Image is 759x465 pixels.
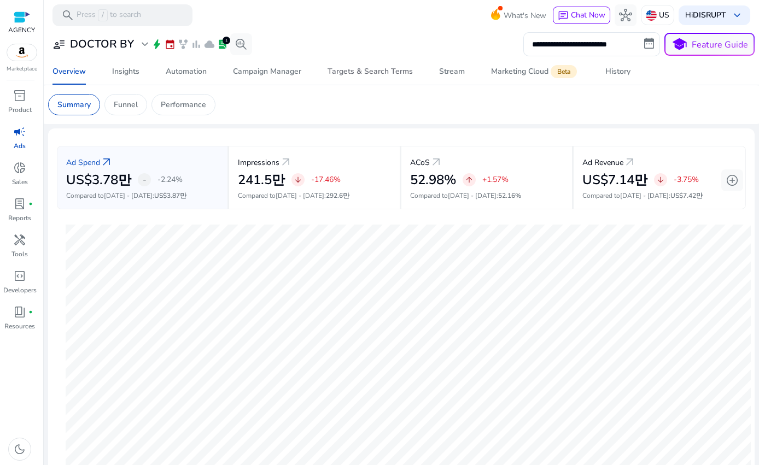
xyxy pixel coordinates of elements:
[100,156,113,169] a: arrow_outward
[571,10,605,20] span: Chat Now
[615,4,637,26] button: hub
[12,177,28,187] p: Sales
[166,68,207,75] div: Automation
[558,10,569,21] span: chat
[721,169,743,191] button: add_circle
[731,9,744,22] span: keyboard_arrow_down
[328,68,413,75] div: Targets & Search Terms
[66,191,219,201] p: Compared to :
[223,37,230,44] div: 1
[410,157,430,168] p: ACoS
[114,99,138,110] p: Funnel
[726,174,739,187] span: add_circle
[217,39,228,50] span: lab_profile
[692,38,748,51] p: Feature Guide
[61,9,74,22] span: search
[13,305,26,319] span: book_4
[674,176,699,184] p: -3.75%
[605,68,630,75] div: History
[13,161,26,174] span: donut_small
[161,99,206,110] p: Performance
[57,99,91,110] p: Summary
[191,39,202,50] span: bar_chart
[553,7,610,24] button: chatChat Now
[178,39,189,50] span: family_history
[165,39,176,50] span: event
[77,9,141,21] p: Press to search
[551,65,577,78] span: Beta
[8,25,35,35] p: AGENCY
[326,191,349,200] span: 292.6만
[670,191,703,200] span: US$7.42만
[582,157,623,168] p: Ad Revenue
[3,285,37,295] p: Developers
[620,191,669,200] span: [DATE] - [DATE]
[659,5,669,25] p: US
[238,157,279,168] p: Impressions
[70,38,134,51] h3: DOCTOR BY
[238,172,285,188] h2: 241.5만
[646,10,657,21] img: us.svg
[8,213,31,223] p: Reports
[52,38,66,51] span: user_attributes
[13,443,26,456] span: dark_mode
[410,191,563,201] p: Compared to :
[66,172,131,188] h2: US$3.78만
[151,39,162,50] span: bolt
[430,156,443,169] a: arrow_outward
[664,33,755,56] button: schoolFeature Guide
[619,9,632,22] span: hub
[8,105,32,115] p: Product
[685,11,726,19] p: Hi
[582,191,737,201] p: Compared to :
[465,175,474,184] span: arrow_upward
[276,191,324,200] span: [DATE] - [DATE]
[294,175,302,184] span: arrow_downward
[235,38,248,51] span: search_insights
[154,191,186,200] span: US$3.87만
[112,68,139,75] div: Insights
[14,141,26,151] p: Ads
[504,6,546,25] span: What's New
[439,68,465,75] div: Stream
[138,38,151,51] span: expand_more
[311,176,341,184] p: -17.46%
[204,39,215,50] span: cloud
[13,233,26,246] span: handyman
[28,310,33,314] span: fiber_manual_record
[498,191,521,200] span: 52.16%
[98,9,108,21] span: /
[233,68,301,75] div: Campaign Manager
[13,125,26,138] span: campaign
[4,321,35,331] p: Resources
[656,175,665,184] span: arrow_downward
[230,33,252,55] button: search_insights
[693,10,726,20] b: DISRUPT
[157,176,183,184] p: -2.24%
[66,157,100,168] p: Ad Spend
[448,191,497,200] span: [DATE] - [DATE]
[28,202,33,206] span: fiber_manual_record
[143,173,147,186] span: -
[623,156,637,169] a: arrow_outward
[11,249,28,259] p: Tools
[482,176,509,184] p: +1.57%
[52,68,86,75] div: Overview
[13,197,26,210] span: lab_profile
[238,191,391,201] p: Compared to :
[7,65,37,73] p: Marketplace
[279,156,293,169] a: arrow_outward
[491,67,579,76] div: Marketing Cloud
[410,172,456,188] h2: 52.98%
[13,89,26,102] span: inventory_2
[672,37,687,52] span: school
[104,191,153,200] span: [DATE] - [DATE]
[13,269,26,282] span: code_blocks
[582,172,647,188] h2: US$7.14만
[7,44,37,61] img: amazon.svg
